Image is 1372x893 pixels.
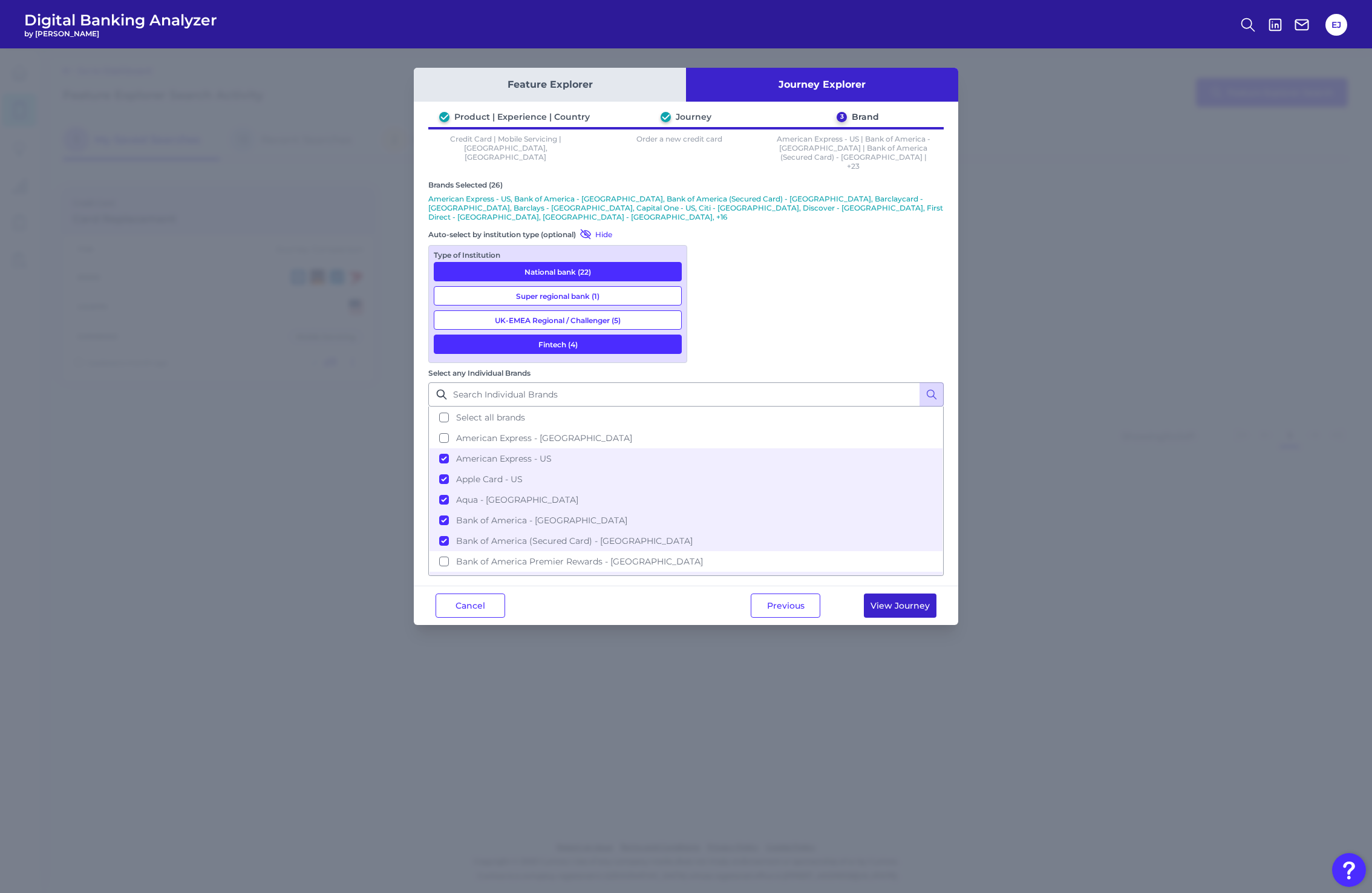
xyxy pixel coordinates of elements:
[430,551,942,572] button: Bank of America Premier Rewards - [GEOGRAPHIC_DATA]
[864,594,936,618] button: View Journey
[436,594,505,618] button: Cancel
[428,368,531,378] label: Select any Individual Brands
[430,448,942,469] button: American Express - US
[428,194,944,221] p: American Express - US, Bank of America - [GEOGRAPHIC_DATA], Bank of America (Secured Card) - [GEO...
[576,228,612,240] button: Hide
[24,11,217,29] span: Digital Banking Analyzer
[454,111,590,122] div: Product | Experience | Country
[456,494,578,505] span: Aqua - [GEOGRAPHIC_DATA]
[430,572,942,592] button: Barclaycard - [GEOGRAPHIC_DATA]
[456,556,703,567] span: Bank of America Premier Rewards - [GEOGRAPHIC_DATA]
[1332,853,1366,887] button: Open Resource Center
[456,453,552,464] span: American Express - US
[434,250,682,260] div: Type of Institution
[776,134,931,171] p: American Express - US | Bank of America - [GEOGRAPHIC_DATA] | Bank of America (Secured Card) - [G...
[428,180,944,189] div: Brands Selected (26)
[430,510,942,531] button: Bank of America - [GEOGRAPHIC_DATA]
[430,428,942,448] button: American Express - [GEOGRAPHIC_DATA]
[686,68,958,102] button: Journey Explorer
[434,262,682,281] button: National bank (22)
[430,489,942,510] button: Aqua - [GEOGRAPHIC_DATA]
[414,68,686,102] button: Feature Explorer
[1325,14,1347,36] button: EJ
[456,433,632,443] span: American Express - [GEOGRAPHIC_DATA]
[428,382,944,407] input: Search Individual Brands
[430,469,942,489] button: Apple Card - US
[456,474,523,485] span: Apple Card - US
[676,111,711,122] div: Journey
[456,535,693,546] span: Bank of America (Secured Card) - [GEOGRAPHIC_DATA]
[430,407,942,428] button: Select all brands
[428,228,687,240] div: Auto-select by institution type (optional)
[456,412,525,423] span: Select all brands
[837,112,847,122] div: 3
[603,134,757,171] p: Order a new credit card
[434,286,682,306] button: Super regional bank (1)
[852,111,879,122] div: Brand
[434,310,682,330] button: UK-EMEA Regional / Challenger (5)
[430,531,942,551] button: Bank of America (Secured Card) - [GEOGRAPHIC_DATA]
[434,335,682,354] button: Fintech (4)
[456,515,627,526] span: Bank of America - [GEOGRAPHIC_DATA]
[24,29,217,38] span: by [PERSON_NAME]
[428,134,583,171] p: Credit Card | Mobile Servicing | [GEOGRAPHIC_DATA],[GEOGRAPHIC_DATA]
[751,594,820,618] button: Previous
